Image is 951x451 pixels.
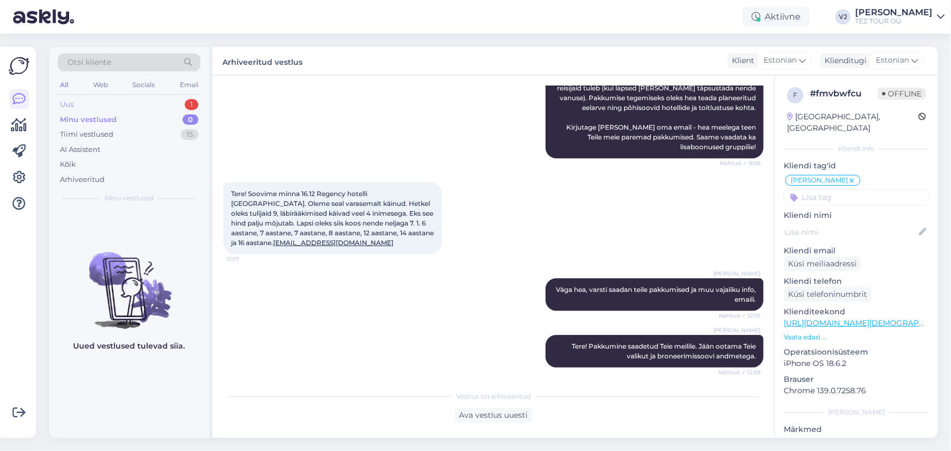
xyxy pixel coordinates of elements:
a: [PERSON_NAME]TEZ TOUR OÜ [855,8,944,26]
div: VJ [835,9,851,25]
span: [PERSON_NAME] [713,326,760,334]
span: Nähtud ✓ 12:10 [719,312,760,320]
p: Uued vestlused tulevad siia. [74,340,185,352]
div: Minu vestlused [60,114,117,125]
span: Nähtud ✓ 9:06 [719,159,760,167]
p: Kliendi telefon [784,276,929,287]
div: Klienditugi [820,55,867,66]
div: Tiimi vestlused [60,129,113,140]
p: Brauser [784,374,929,385]
p: Chrome 139.0.7258.76 [784,385,929,397]
img: No chats [49,233,209,331]
span: Otsi kliente [68,57,111,68]
p: Kliendi tag'id [784,160,929,172]
label: Arhiveeritud vestlus [222,53,302,68]
div: Küsi meiliaadressi [784,257,861,271]
div: Web [91,78,110,92]
span: 11:07 [227,255,268,263]
input: Lisa nimi [784,226,917,238]
div: [PERSON_NAME] [855,8,932,17]
div: TEZ TOUR OÜ [855,17,932,26]
p: Klienditeekond [784,306,929,318]
p: Kliendi nimi [784,210,929,221]
div: Email [178,78,201,92]
img: Askly Logo [9,56,29,76]
p: Kliendi email [784,245,929,257]
div: Socials [130,78,157,92]
span: Estonian [876,54,909,66]
span: Estonian [764,54,797,66]
span: Vestlus on arhiveeritud [456,392,531,401]
div: Aktiivne [743,7,809,27]
p: Operatsioonisüsteem [784,346,929,358]
span: [PERSON_NAME] [791,177,848,184]
div: Arhiveeritud [60,174,105,185]
div: # fmvbwfcu [810,87,878,100]
div: 0 [183,114,198,125]
div: [PERSON_NAME] [784,407,929,417]
div: Kliendi info [784,144,929,154]
span: Minu vestlused [105,193,154,203]
div: 1 [185,99,198,110]
div: 15 [181,129,198,140]
div: All [58,78,70,92]
div: AI Assistent [60,144,100,155]
span: Tere! Soovime minna 16.12 Regency hotelli [GEOGRAPHIC_DATA]. Oleme seal varasemalt käinud. Hetkel... [231,190,435,247]
span: Nähtud ✓ 12:59 [718,368,760,376]
p: iPhone OS 18.6.2 [784,358,929,369]
div: Ava vestlus uuesti [455,408,532,423]
div: Klient [728,55,754,66]
p: Märkmed [784,424,929,435]
span: Väga hea, varsti saadan teile pakkumised ja muu vajaliku info, emaili. [556,285,758,303]
p: Vaata edasi ... [784,332,929,342]
span: Offline [878,88,926,100]
span: [PERSON_NAME] [713,270,760,278]
span: f [793,91,797,99]
span: Tere! Pakkumine saadetud Teie meilile. Jään ootama Teie valikut ja broneerimissoovi andmetega. [572,342,758,360]
div: Kõik [60,159,76,170]
div: [GEOGRAPHIC_DATA], [GEOGRAPHIC_DATA] [787,111,918,134]
div: Küsi telefoninumbrit [784,287,871,302]
input: Lisa tag [784,189,929,205]
div: Uus [60,99,74,110]
a: [EMAIL_ADDRESS][DOMAIN_NAME] [273,239,393,247]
